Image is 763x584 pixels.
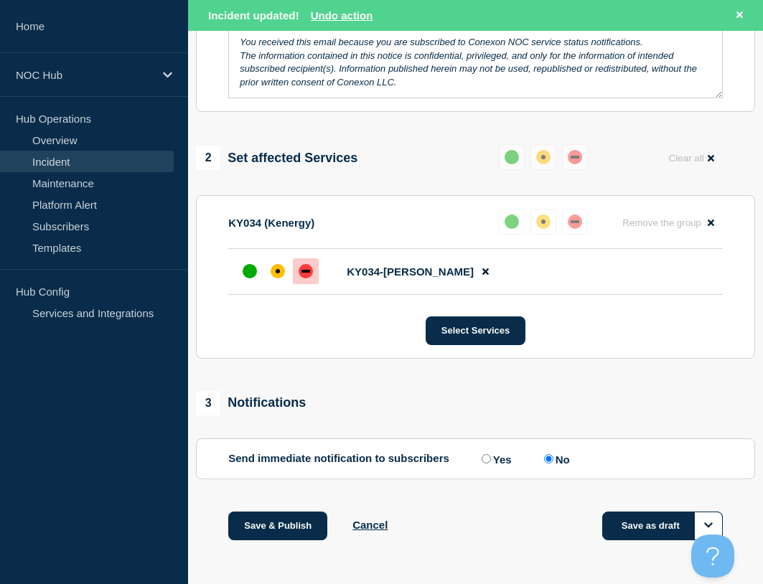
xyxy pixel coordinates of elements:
input: No [544,454,553,463]
p: KY034 (Kenergy) [228,217,314,229]
button: down [562,144,588,170]
span: 3 [196,391,220,415]
label: No [540,452,570,466]
div: up [243,264,257,278]
div: down [568,150,582,164]
span: Incident updated! [208,9,299,22]
iframe: Help Scout Beacon - Open [691,534,734,578]
button: Clear all [660,144,723,172]
div: down [299,264,313,278]
button: affected [530,144,556,170]
p: NOC Hub [16,69,154,81]
button: Options [694,512,723,540]
input: Yes [482,454,491,463]
div: affected [536,215,551,229]
button: up [499,144,525,170]
div: Notifications [196,391,306,415]
button: Save as draft [602,512,723,540]
button: down [562,209,588,235]
em: The information contained in this notice is confidential, privileged, and only for the informatio... [240,50,699,88]
div: affected [536,150,551,164]
button: Undo action [311,9,373,22]
div: Set affected Services [196,146,357,170]
span: 2 [196,146,220,170]
div: down [568,215,582,229]
button: Save & Publish [228,512,327,540]
button: Cancel [352,519,388,531]
label: Yes [478,452,512,466]
div: Send immediate notification to subscribers [228,452,723,466]
div: affected [271,264,285,278]
button: Remove the group [614,209,723,237]
button: Select Services [426,316,525,345]
div: up [505,150,519,164]
button: up [499,209,525,235]
span: Remove the group [622,217,701,228]
div: up [505,215,519,229]
span: KY034-[PERSON_NAME] [347,265,474,278]
p: Send immediate notification to subscribers [228,452,449,466]
em: You received this email because you are subscribed to Conexon NOC service status notifications. [240,37,642,47]
button: affected [530,209,556,235]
